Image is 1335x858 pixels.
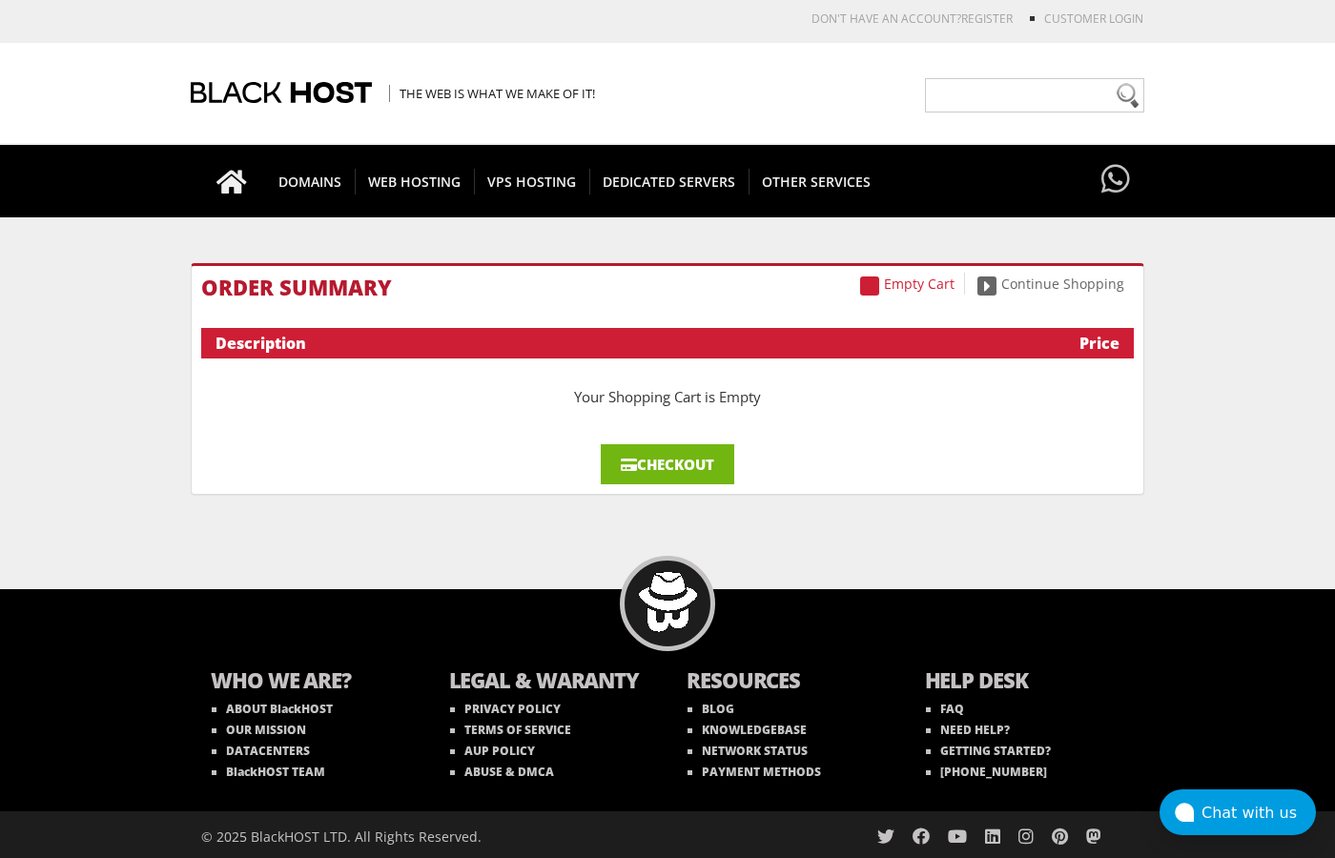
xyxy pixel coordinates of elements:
a: Continue Shopping [968,273,1134,295]
a: Checkout [601,444,734,484]
h1: Order Summary [201,276,1134,298]
b: WHO WE ARE? [211,665,411,699]
a: NEED HELP? [926,722,1010,738]
a: Have questions? [1097,145,1135,215]
a: FAQ [926,701,964,717]
span: VPS HOSTING [474,169,590,194]
a: Customer Login [1044,10,1143,27]
a: WEB HOSTING [355,145,475,217]
a: REGISTER [961,10,1013,27]
a: VPS HOSTING [474,145,590,217]
a: BlackHOST TEAM [212,764,325,780]
a: PAYMENT METHODS [688,764,821,780]
div: Your Shopping Cart is Empty [201,368,1134,425]
a: PRIVACY POLICY [450,701,561,717]
a: ABOUT BlackHOST [212,701,333,717]
a: DATACENTERS [212,743,310,759]
a: TERMS OF SERVICE [450,722,571,738]
a: BLOG [688,701,734,717]
a: OUR MISSION [212,722,306,738]
a: ABUSE & DMCA [450,764,554,780]
a: DOMAINS [265,145,356,217]
a: DEDICATED SERVERS [589,145,750,217]
a: NETWORK STATUS [688,743,808,759]
span: The Web is what we make of it! [389,85,595,102]
a: Empty Cart [851,273,965,295]
span: WEB HOSTING [355,169,475,194]
span: DOMAINS [265,169,356,194]
span: OTHER SERVICES [749,169,884,194]
input: Need help? [925,78,1144,112]
div: Description [216,333,984,354]
div: Chat with us [1201,804,1316,822]
b: RESOURCES [687,665,887,699]
a: GETTING STARTED? [926,743,1051,759]
span: DEDICATED SERVERS [589,169,750,194]
a: Go to homepage [197,145,266,217]
a: [PHONE_NUMBER] [926,764,1047,780]
div: Price [984,333,1119,354]
b: HELP DESK [925,665,1125,699]
button: Chat with us [1160,789,1316,835]
li: Don't have an account? [783,10,1013,27]
img: BlackHOST mascont, Blacky. [638,572,698,632]
a: OTHER SERVICES [749,145,884,217]
a: AUP POLICY [450,743,535,759]
b: LEGAL & WARANTY [449,665,649,699]
a: KNOWLEDGEBASE [688,722,807,738]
